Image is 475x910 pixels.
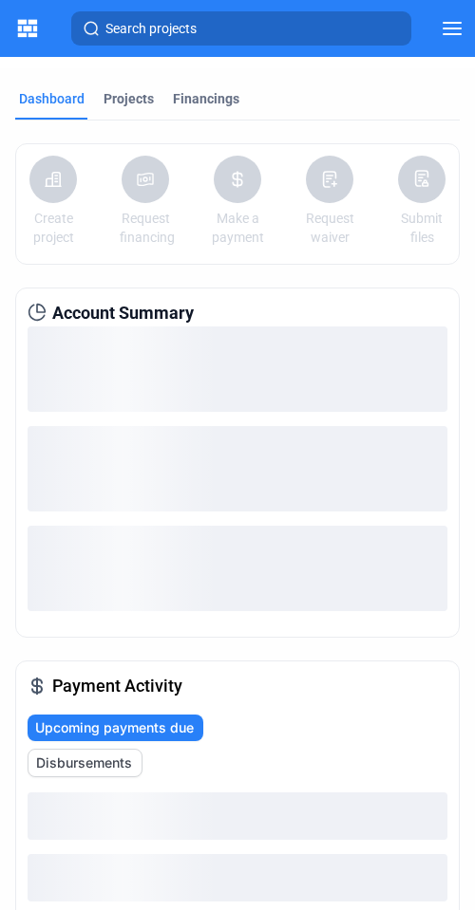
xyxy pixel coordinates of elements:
div: Projects [104,89,154,108]
div: Financings [173,89,239,108]
a: Request financing [120,209,171,247]
a: Request waiver [304,209,355,247]
a: Submit files [396,209,447,247]
div: loading [28,326,447,412]
button: Upcoming payments due [28,715,203,741]
div: loading [28,854,447,901]
div: loading [28,792,447,840]
div: loading [28,526,447,611]
span: Disbursements [36,753,132,772]
div: loading [28,426,447,511]
span: Account Summary [52,300,194,326]
button: Disbursements [28,749,142,777]
a: Make a payment [212,209,263,247]
button: Search projects [71,11,411,46]
span: Search projects [105,19,197,38]
span: Upcoming payments due [35,718,194,737]
span: Payment Activity [52,673,182,699]
div: Dashboard [19,89,85,108]
a: Create project [28,209,79,247]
